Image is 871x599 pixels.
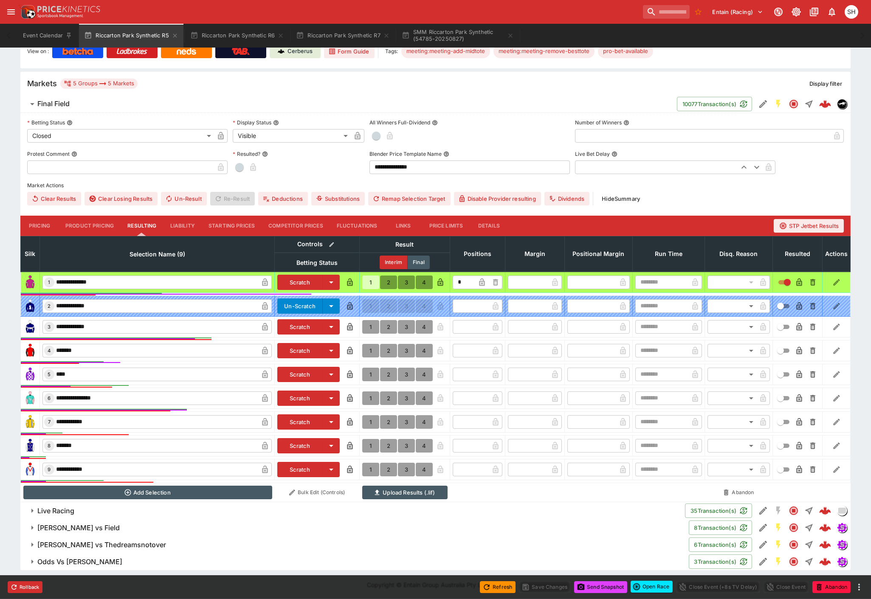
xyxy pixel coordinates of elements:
button: 3 [398,368,415,381]
div: Betting Target: cerberus [493,45,595,58]
button: Live Bet Delay [612,151,617,157]
p: Cerberus [288,47,313,56]
a: b9fea91d-6aee-46fe-bf59-60a20838ab08 [817,502,834,519]
th: Result [360,236,450,253]
th: Controls [275,236,360,253]
button: Straight [801,520,817,535]
button: 2 [380,463,397,476]
button: Documentation [806,4,822,20]
button: [PERSON_NAME] vs Field [20,519,689,536]
a: 7833d6d7-0fa9-45e5-9e12-8cc339ffcf36 [817,553,834,570]
span: 6 [46,395,53,401]
button: Scratch [277,275,323,290]
button: Odds Vs [PERSON_NAME] [20,553,689,570]
button: 3 [398,344,415,357]
button: SGM Disabled [771,503,786,518]
button: 8Transaction(s) [689,520,752,535]
th: Run Time [633,236,705,272]
button: Abandon [708,486,770,499]
button: more [854,582,864,592]
button: Scratch [277,391,323,406]
div: Closed [27,129,214,143]
button: Liability [163,216,202,236]
label: View on : [27,45,49,58]
button: Abandon [812,581,851,593]
button: Competitor Prices [262,216,330,236]
button: 4 [416,391,433,405]
span: Selection Name (9) [120,249,194,259]
button: Pricing [20,216,59,236]
button: SGM Enabled [771,554,786,569]
button: 2 [380,368,397,381]
button: 4 [416,415,433,429]
div: simulator [837,557,847,567]
button: Notifications [824,4,840,20]
button: 4 [416,344,433,357]
div: Visible [233,129,351,143]
button: SGM Enabled [771,96,786,112]
button: Rollback [8,581,42,593]
button: 4 [416,463,433,476]
button: Refresh [480,581,516,593]
button: Riccarton Park Synthetic R7 [291,24,395,48]
button: 35Transaction(s) [685,503,752,518]
p: Resulted? [233,150,260,157]
th: Actions [823,236,851,272]
img: PriceKinetics [37,6,100,12]
button: 1 [362,276,379,289]
p: Protest Comment [27,150,70,157]
div: cfa05b3a-5beb-4376-9bd9-bf8b48bacaac [819,539,831,551]
span: 2 [46,303,53,309]
button: 10077Transaction(s) [677,97,752,111]
img: runner 2 [23,299,37,313]
h6: Odds Vs [PERSON_NAME] [37,557,122,566]
label: Market Actions [27,179,844,192]
img: runner 9 [23,463,37,476]
h5: Markets [27,79,57,88]
img: Sportsbook Management [37,14,83,18]
button: 2 [380,344,397,357]
img: runner 8 [23,439,37,453]
button: 2 [380,320,397,334]
button: 1 [362,439,379,453]
button: Resulting [121,216,163,236]
button: SMM Riccarton Park Synthetic (54785-20250827) [397,24,519,48]
input: search [643,5,690,19]
p: All Winners Full-Dividend [369,119,430,126]
button: 1 [362,368,379,381]
button: Scratch [277,367,323,382]
div: simulator [837,540,847,550]
img: runner 6 [23,391,37,405]
a: cfa05b3a-5beb-4376-9bd9-bf8b48bacaac [817,536,834,553]
button: Riccarton Park Synthetic R5 [79,24,183,48]
button: Closed [786,503,801,518]
div: Betting Target: cerberus [401,45,490,58]
div: 5 Groups 5 Markets [64,79,134,89]
button: Scratch [277,438,323,453]
img: logo-cerberus--red.svg [819,539,831,551]
button: Deductions [258,192,308,205]
span: meeting:meeting-remove-besttote [493,47,595,56]
button: Event Calendar [18,24,77,48]
img: simulator [837,540,847,549]
span: meeting:meeting-add-midtote [401,47,490,56]
button: Un-Result [161,192,206,205]
img: Cerberus [278,48,285,55]
span: pro-bet-available [598,47,653,56]
p: Display Status [233,119,271,126]
span: 1 [47,279,52,285]
button: Live Racing [20,502,685,519]
button: 2 [380,439,397,453]
h6: Live Racing [37,506,74,515]
button: 4 [416,368,433,381]
button: 3 [398,276,415,289]
button: 1 [362,320,379,334]
button: Final Field [20,96,677,112]
img: logo-cerberus--red.svg [819,556,831,568]
button: 6Transaction(s) [689,537,752,552]
button: No Bookmarks [691,5,705,19]
button: Closed [786,537,801,552]
a: Form Guide [324,45,375,58]
button: 1 [362,415,379,429]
